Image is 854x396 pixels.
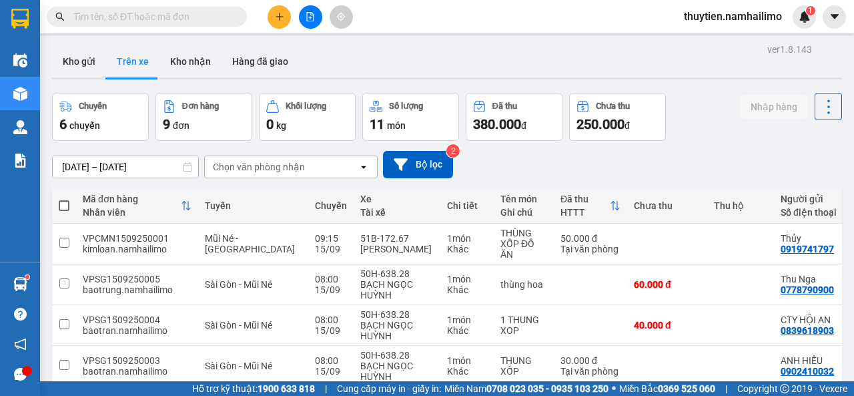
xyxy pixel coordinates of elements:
[781,366,834,377] div: 0902410032
[360,361,434,382] div: BẠCH NGỌC HUỲNH
[315,315,347,325] div: 08:00
[213,160,305,174] div: Chọn văn phòng nhận
[360,244,434,254] div: [PERSON_NAME]
[725,381,727,396] span: |
[767,42,812,57] div: ver 1.8.143
[11,9,29,29] img: logo-vxr
[192,381,315,396] span: Hỗ trợ kỹ thuật:
[447,200,487,211] div: Chi tiết
[500,315,547,336] div: 1 THUNG XOP
[389,102,423,111] div: Số lượng
[780,384,789,393] span: copyright
[781,325,834,336] div: 0839618903
[14,338,27,351] span: notification
[781,233,852,244] div: Thủy
[360,207,434,218] div: Tài xế
[25,275,29,279] sup: 1
[560,207,610,218] div: HTTT
[447,315,487,325] div: 1 món
[447,233,487,244] div: 1 món
[740,95,808,119] button: Nhập hàng
[14,368,27,381] span: message
[658,383,715,394] strong: 0369 525 060
[299,5,322,29] button: file-add
[286,102,326,111] div: Khối lượng
[306,12,315,21] span: file-add
[446,144,460,158] sup: 2
[276,120,286,131] span: kg
[634,200,701,211] div: Chưa thu
[205,361,272,371] span: Sài Gòn - Mũi Né
[83,207,181,218] div: Nhân viên
[500,355,547,377] div: THUNG XỐP
[83,325,191,336] div: baotran.namhailimo
[521,120,526,131] span: đ
[560,366,620,377] div: Tại văn phòng
[781,274,852,284] div: Thu Nga
[447,244,487,254] div: Khác
[634,279,701,290] div: 60.000 đ
[222,45,299,77] button: Hàng đã giao
[500,279,547,290] div: thùng hoa
[808,6,813,15] span: 1
[83,194,181,204] div: Mã đơn hàng
[14,308,27,321] span: question-circle
[486,383,608,394] strong: 0708 023 035 - 0935 103 250
[55,12,65,21] span: search
[500,228,547,260] div: THÙNG XỐP ĐỒ ĂN
[612,386,616,391] span: ⚪️
[336,12,346,21] span: aim
[619,381,715,396] span: Miền Bắc
[383,151,453,178] button: Bộ lọc
[275,12,284,21] span: plus
[315,284,347,295] div: 15/09
[205,233,295,254] span: Mũi Né - [GEOGRAPHIC_DATA]
[360,350,434,361] div: 50H-638.28
[781,244,834,254] div: 0919741797
[500,194,547,204] div: Tên món
[360,279,434,301] div: BẠCH NGỌC HUỲNH
[266,116,274,132] span: 0
[79,102,107,111] div: Chuyến
[673,8,793,25] span: thuytien.namhailimo
[83,355,191,366] div: VPSG1509250003
[360,320,434,341] div: BẠCH NGỌC HUỲNH
[370,116,384,132] span: 11
[258,383,315,394] strong: 1900 633 818
[447,274,487,284] div: 1 món
[337,381,441,396] span: Cung cấp máy in - giấy in:
[781,284,834,295] div: 0778790900
[444,381,608,396] span: Miền Nam
[205,279,272,290] span: Sài Gòn - Mũi Né
[360,194,434,204] div: Xe
[492,102,517,111] div: Đã thu
[59,116,67,132] span: 6
[315,233,347,244] div: 09:15
[473,116,521,132] span: 380.000
[205,200,302,211] div: Tuyến
[83,366,191,377] div: baotran.namhailimo
[13,120,27,134] img: warehouse-icon
[500,207,547,218] div: Ghi chú
[83,274,191,284] div: VPSG1509250005
[259,93,356,141] button: Khối lượng0kg
[360,309,434,320] div: 50H-638.28
[596,102,630,111] div: Chưa thu
[182,102,219,111] div: Đơn hàng
[560,233,620,244] div: 50.000 đ
[173,120,189,131] span: đơn
[83,233,191,244] div: VPCMN1509250001
[163,116,170,132] span: 9
[799,11,811,23] img: icon-new-feature
[330,5,353,29] button: aim
[634,320,701,331] div: 40.000 đ
[315,366,347,377] div: 15/09
[315,244,347,254] div: 15/09
[823,5,846,29] button: caret-down
[387,120,406,131] span: món
[159,45,222,77] button: Kho nhận
[53,156,198,178] input: Select a date range.
[155,93,252,141] button: Đơn hàng9đơn
[13,53,27,67] img: warehouse-icon
[205,320,272,331] span: Sài Gòn - Mũi Né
